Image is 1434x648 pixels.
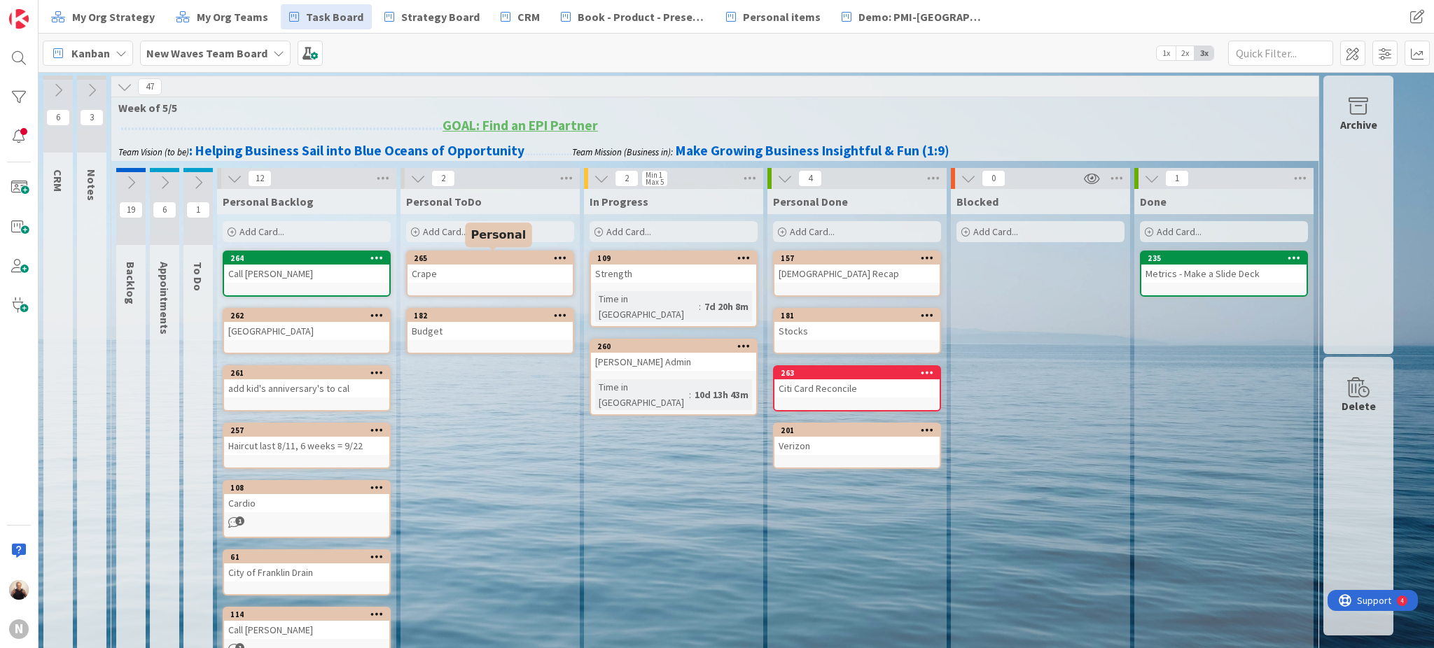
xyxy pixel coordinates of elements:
a: 182Budget [406,308,574,354]
span: 1 [186,202,210,218]
div: 260[PERSON_NAME] Admin [591,340,756,371]
div: 235 [1141,252,1307,265]
span: Personal ToDo [406,195,482,209]
span: Add Card... [239,225,284,238]
div: Crape [408,265,573,283]
div: 201Verizon [774,424,940,455]
div: Max 5 [646,178,664,185]
span: 47 [138,78,162,95]
div: 262[GEOGRAPHIC_DATA] [224,309,389,340]
a: My Org Strategy [43,4,163,29]
div: 181Stocks [774,309,940,340]
a: Book - Product - Presentation [552,4,713,29]
span: 6 [153,202,176,218]
div: 157[DEMOGRAPHIC_DATA] Recap [774,252,940,283]
div: 257 [224,424,389,437]
span: Personal Backlog [223,195,314,209]
div: Strength [591,265,756,283]
span: 2x [1176,46,1195,60]
a: 181Stocks [773,308,941,354]
div: 4 [73,6,76,17]
strong: Make Growing Business Insightful & Fun (1:9) [676,142,949,159]
span: Personal Done [773,195,848,209]
b: New Waves Team Board [146,46,267,60]
a: Demo: PMI-[GEOGRAPHIC_DATA] [833,4,994,29]
span: Notes [85,169,99,201]
div: 181 [781,311,940,321]
h5: Personal [471,228,527,241]
span: 1x [1157,46,1176,60]
span: 19 [119,202,143,218]
a: 108Cardio [223,480,391,538]
span: To Do [191,262,205,291]
div: 235Metrics - Make a Slide Deck [1141,252,1307,283]
div: [GEOGRAPHIC_DATA] [224,322,389,340]
div: 109 [597,253,756,263]
div: Time in [GEOGRAPHIC_DATA] [595,379,689,410]
span: : [689,387,691,402]
div: 182 [414,311,573,321]
a: Strategy Board [376,4,488,29]
div: 157 [781,253,940,263]
span: : [699,299,701,314]
u: GOAL: Find an EPI Partner [443,117,598,134]
strong: ............................................................................................ [120,117,443,134]
div: 182Budget [408,309,573,340]
span: Demo: PMI-[GEOGRAPHIC_DATA] [858,8,986,25]
div: 181 [774,309,940,322]
span: Add Card... [606,225,651,238]
div: Time in [GEOGRAPHIC_DATA] [595,291,699,322]
div: 61City of Franklin Drain [224,551,389,582]
div: 257Haircut last 8/11, 6 weeks = 9/22 [224,424,389,455]
span: 0 [982,170,1005,187]
span: Add Card... [790,225,835,238]
a: 235Metrics - Make a Slide Deck [1140,251,1308,297]
span: Kanban [71,45,110,62]
strong: : [189,142,193,159]
div: Call [PERSON_NAME] [224,265,389,283]
input: Quick Filter... [1228,41,1333,66]
div: Archive [1340,116,1377,133]
div: 61 [224,551,389,563]
div: 260 [591,340,756,353]
div: 114 [230,610,389,619]
div: 201 [774,424,940,437]
span: 3 [80,109,104,126]
a: 262[GEOGRAPHIC_DATA] [223,308,391,354]
em: Team Vision (to be) [118,146,189,158]
div: [DEMOGRAPHIC_DATA] Recap [774,265,940,283]
span: Strategy Board [401,8,480,25]
div: 265 [408,252,573,265]
div: Haircut last 8/11, 6 weeks = 9/22 [224,437,389,455]
a: 260[PERSON_NAME] AdminTime in [GEOGRAPHIC_DATA]:10d 13h 43m [590,339,758,416]
div: 263Citi Card Reconcile [774,367,940,397]
div: 108 [224,481,389,494]
div: Verizon [774,437,940,455]
span: 1 [1165,170,1189,187]
div: 235 [1148,253,1307,263]
span: My Org Strategy [72,8,155,25]
div: 157 [774,252,940,265]
div: City of Franklin Drain [224,563,389,582]
div: 109Strength [591,252,756,283]
span: 3x [1195,46,1213,60]
strong: Helping Business Sail into Blue Oceans of Opportunity [195,142,524,159]
a: 201Verizon [773,423,941,469]
span: 4 [798,170,822,187]
span: 12 [248,170,272,187]
div: 262 [224,309,389,322]
div: Citi Card Reconcile [774,379,940,397]
div: 10d 13h 43m [691,387,752,402]
span: Week of 5/5 [118,101,1301,115]
span: Blocked [956,195,998,209]
div: 182 [408,309,573,322]
a: 109StrengthTime in [GEOGRAPHIC_DATA]:7d 20h 8m [590,251,758,327]
div: 262 [230,311,389,321]
div: 61 [230,552,389,562]
div: Metrics - Make a Slide Deck [1141,265,1307,283]
div: 261 [224,367,389,379]
a: 264Call [PERSON_NAME] [223,251,391,297]
div: Call [PERSON_NAME] [224,621,389,639]
div: 265Crape [408,252,573,283]
span: Add Card... [1157,225,1202,238]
